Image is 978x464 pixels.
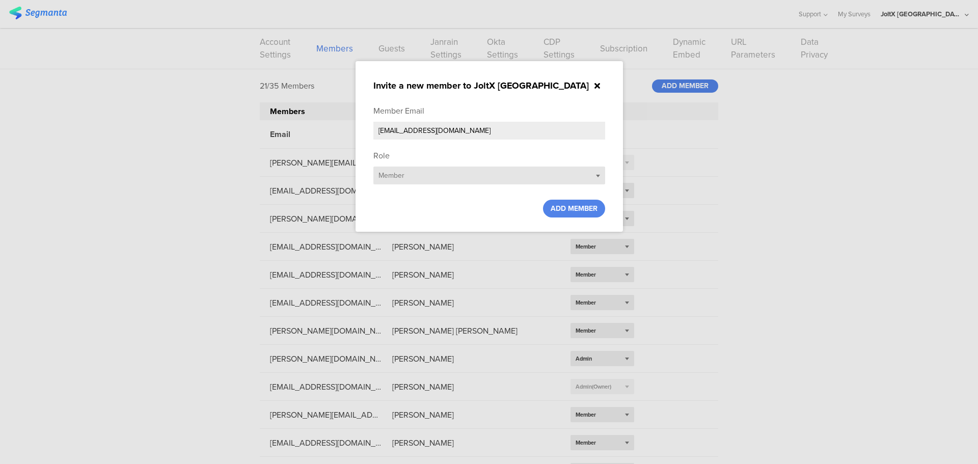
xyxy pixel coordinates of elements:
sg-small-dialog-title: Invite a new member to JoltX [GEOGRAPHIC_DATA] [373,79,589,92]
span: ADD MEMBER [551,203,597,214]
input: name@domain.com [373,122,605,140]
span: Member [378,170,404,181]
div: Member Email [373,105,424,117]
div: Role [373,150,390,161]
